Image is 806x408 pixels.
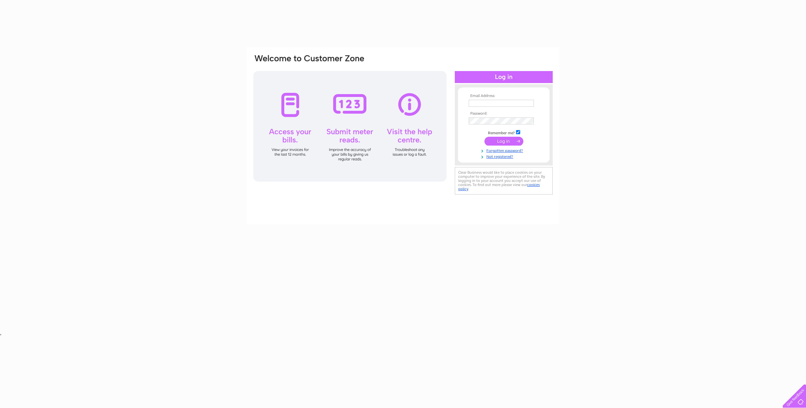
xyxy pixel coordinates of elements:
a: cookies policy [458,183,540,191]
a: Not registered? [469,153,540,159]
input: Submit [484,137,523,146]
th: Email Address: [467,94,540,98]
div: Clear Business would like to place cookies on your computer to improve your experience of the sit... [455,167,553,195]
td: Remember me? [467,129,540,135]
th: Password: [467,111,540,116]
a: Forgotten password? [469,147,540,153]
